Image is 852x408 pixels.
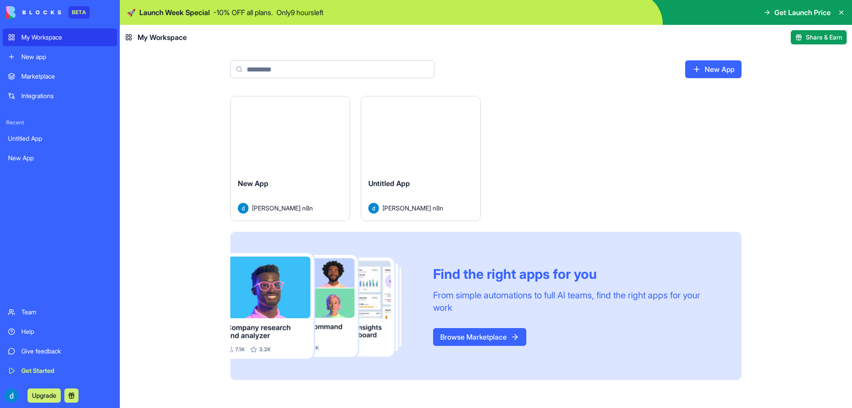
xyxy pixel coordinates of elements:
span: [PERSON_NAME] n8n [252,203,313,213]
div: Untitled App [8,134,112,143]
a: My Workspace [3,28,117,46]
a: Upgrade [28,391,61,400]
div: Find the right apps for you [433,266,720,282]
a: New AppAvatar[PERSON_NAME] n8n [230,96,350,221]
a: Give feedback [3,342,117,360]
span: New App [238,179,268,188]
img: Frame_181_egmpey.png [230,253,419,359]
span: My Workspace [138,32,187,43]
a: Help [3,323,117,341]
span: Recent [3,119,117,126]
div: BETA [68,6,90,19]
div: New App [8,154,112,162]
a: New App [3,149,117,167]
div: Marketplace [21,72,112,81]
div: Team [21,308,112,317]
a: BETA [6,6,90,19]
span: Share & Earn [806,33,842,42]
span: 🚀 [127,7,136,18]
a: Team [3,303,117,321]
a: New app [3,48,117,66]
p: - 10 % OFF all plans. [213,7,273,18]
div: New app [21,52,112,61]
img: logo [6,6,61,19]
button: Upgrade [28,388,61,403]
img: ACg8ocI20b8BIHaln7SUFtBmbgxBDxDvzqd6adup6H5V2a-4Zyb5hw=s96-c [4,388,19,403]
span: Untitled App [368,179,410,188]
div: Give feedback [21,347,112,356]
a: New App [685,60,742,78]
img: Avatar [368,203,379,214]
img: Avatar [238,203,248,214]
span: [PERSON_NAME] n8n [383,203,443,213]
div: Integrations [21,91,112,100]
span: Get Launch Price [774,7,831,18]
p: Only 9 hours left [276,7,323,18]
div: Get Started [21,366,112,375]
span: Launch Week Special [139,7,210,18]
a: Untitled App [3,130,117,147]
a: Untitled AppAvatar[PERSON_NAME] n8n [361,96,481,221]
a: Browse Marketplace [433,328,526,346]
div: Help [21,327,112,336]
button: Share & Earn [791,30,847,44]
div: From simple automations to full AI teams, find the right apps for your work [433,289,720,314]
a: Get Started [3,362,117,380]
a: Integrations [3,87,117,105]
div: My Workspace [21,33,112,42]
a: Marketplace [3,67,117,85]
